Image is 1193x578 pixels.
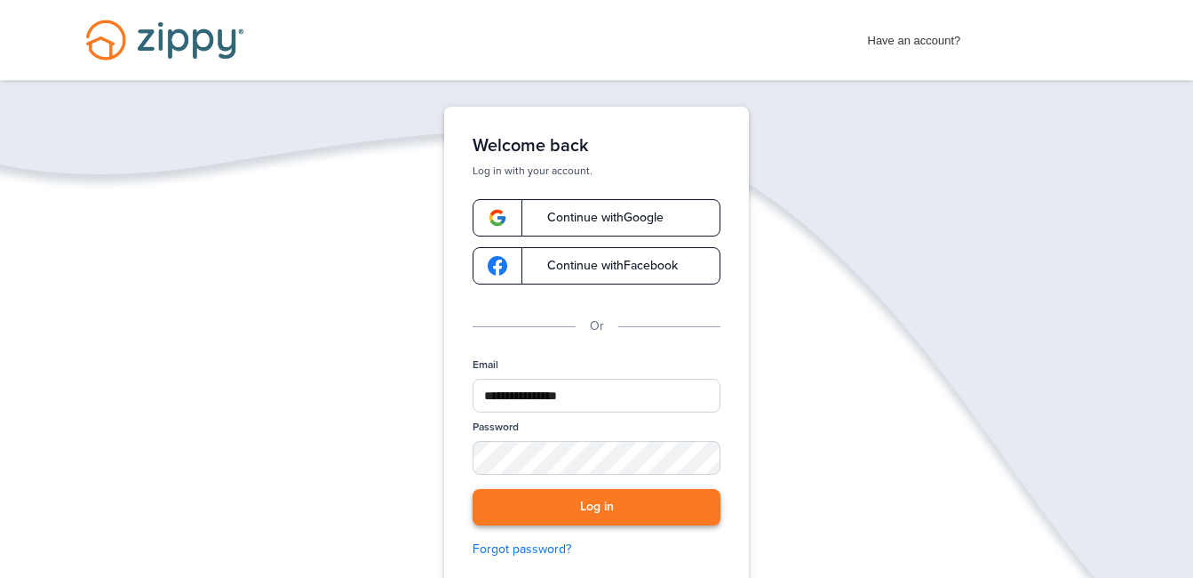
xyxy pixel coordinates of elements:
h1: Welcome back [473,135,720,157]
span: Continue with Facebook [529,260,678,272]
span: Have an account? [868,22,961,51]
img: google-logo [488,208,507,228]
label: Email [473,357,498,373]
p: Log in with your account. [473,164,720,178]
a: google-logoContinue withFacebook [473,247,720,285]
input: Email [473,379,720,413]
button: Log in [473,489,720,526]
a: Forgot password? [473,540,720,559]
a: google-logoContinue withGoogle [473,199,720,237]
span: Continue with Google [529,212,664,224]
p: Or [590,317,604,336]
label: Password [473,420,519,435]
img: google-logo [488,256,507,276]
input: Password [473,441,720,475]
